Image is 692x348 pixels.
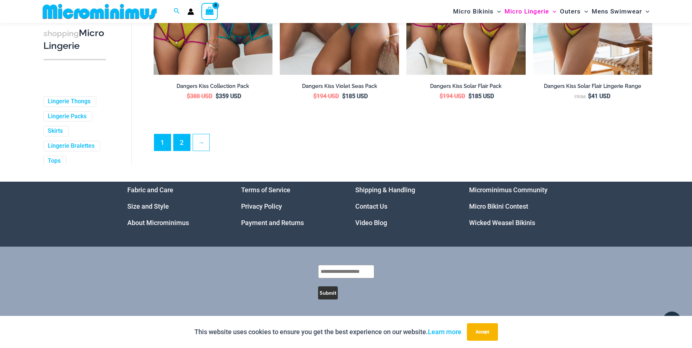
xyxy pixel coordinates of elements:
[187,93,212,100] bdi: 388 USD
[154,134,652,155] nav: Product Pagination
[154,83,273,90] h2: Dangers Kiss Collection Pack
[48,98,90,105] a: Lingerie Thongs
[558,2,590,21] a: OutersMenu ToggleMenu Toggle
[355,186,415,194] a: Shipping & Handling
[468,93,494,100] bdi: 185 USD
[504,2,549,21] span: Micro Lingerie
[575,94,586,99] span: From:
[48,157,61,165] a: Tops
[533,83,652,92] a: Dangers Kiss Solar Flair Lingerie Range
[174,134,190,151] a: Page 2
[581,2,588,21] span: Menu Toggle
[355,182,451,231] nav: Menu
[127,202,169,210] a: Size and Style
[588,93,610,100] bdi: 41 USD
[355,182,451,231] aside: Footer Widget 3
[216,93,219,100] span: $
[48,142,94,150] a: Lingerie Bralettes
[188,8,194,15] a: Account icon link
[154,134,171,151] span: Page 1
[313,93,317,100] span: $
[440,93,465,100] bdi: 194 USD
[127,219,189,227] a: About Microminimus
[440,93,443,100] span: $
[355,219,387,227] a: Video Blog
[592,2,642,21] span: Mens Swimwear
[642,2,649,21] span: Menu Toggle
[313,93,339,100] bdi: 194 USD
[280,83,399,92] a: Dangers Kiss Violet Seas Pack
[468,93,472,100] span: $
[127,186,173,194] a: Fabric and Care
[40,3,160,20] img: MM SHOP LOGO FLAT
[503,2,558,21] a: Micro LingerieMenu ToggleMenu Toggle
[469,202,528,210] a: Micro Bikini Contest
[194,326,461,337] p: This website uses cookies to ensure you get the best experience on our website.
[428,328,461,336] a: Learn more
[241,182,337,231] nav: Menu
[450,1,653,22] nav: Site Navigation
[318,286,338,299] button: Submit
[216,93,241,100] bdi: 359 USD
[453,2,494,21] span: Micro Bikinis
[241,186,290,194] a: Terms of Service
[48,127,63,135] a: Skirts
[342,93,345,100] span: $
[406,83,526,92] a: Dangers Kiss Solar Flair Pack
[469,182,565,231] nav: Menu
[451,2,503,21] a: Micro BikinisMenu ToggleMenu Toggle
[241,202,282,210] a: Privacy Policy
[193,134,209,151] a: →
[588,93,591,100] span: $
[406,83,526,90] h2: Dangers Kiss Solar Flair Pack
[154,83,273,92] a: Dangers Kiss Collection Pack
[43,29,79,38] span: shopping
[469,186,548,194] a: Microminimus Community
[127,182,223,231] aside: Footer Widget 1
[48,113,86,120] a: Lingerie Packs
[280,83,399,90] h2: Dangers Kiss Violet Seas Pack
[187,93,190,100] span: $
[469,219,535,227] a: Wicked Weasel Bikinis
[355,202,387,210] a: Contact Us
[549,2,556,21] span: Menu Toggle
[467,323,498,341] button: Accept
[533,83,652,90] h2: Dangers Kiss Solar Flair Lingerie Range
[469,182,565,231] aside: Footer Widget 4
[201,3,218,20] a: View Shopping Cart, empty
[241,219,304,227] a: Payment and Returns
[241,182,337,231] aside: Footer Widget 2
[494,2,501,21] span: Menu Toggle
[127,182,223,231] nav: Menu
[560,2,581,21] span: Outers
[590,2,651,21] a: Mens SwimwearMenu ToggleMenu Toggle
[43,27,106,52] h3: Micro Lingerie
[174,7,180,16] a: Search icon link
[342,93,368,100] bdi: 185 USD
